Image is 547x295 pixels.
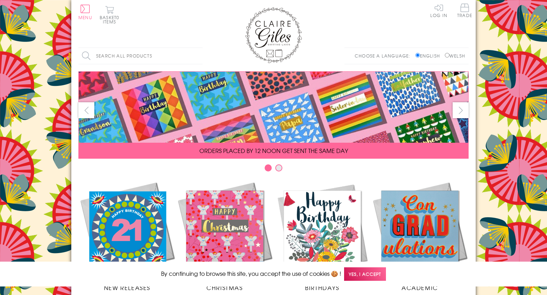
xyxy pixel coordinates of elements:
span: Academic [402,283,438,292]
button: prev [78,102,94,118]
span: Birthdays [305,283,339,292]
img: Claire Giles Greetings Cards [245,7,302,63]
a: Academic [371,180,469,292]
div: Carousel Pagination [78,164,469,175]
input: Search [195,48,203,64]
span: Yes, I accept [344,267,386,281]
span: New Releases [104,283,150,292]
span: Christmas [206,283,243,292]
input: English [415,53,420,58]
span: ORDERS PLACED BY 12 NOON GET SENT THE SAME DAY [199,146,348,155]
button: Menu [78,5,92,20]
a: Trade [457,4,472,19]
label: English [415,53,443,59]
label: Welsh [445,53,465,59]
p: Choose a language: [355,53,414,59]
input: Search all products [78,48,203,64]
input: Welsh [445,53,449,58]
button: next [453,102,469,118]
span: Menu [78,14,92,21]
a: Birthdays [273,180,371,292]
button: Basket0 items [100,6,119,24]
button: Carousel Page 2 [275,164,282,171]
a: Christmas [176,180,273,292]
span: Trade [457,4,472,17]
a: Log In [430,4,447,17]
span: 0 items [103,14,119,25]
a: New Releases [78,180,176,292]
button: Carousel Page 1 (Current Slide) [265,164,272,171]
